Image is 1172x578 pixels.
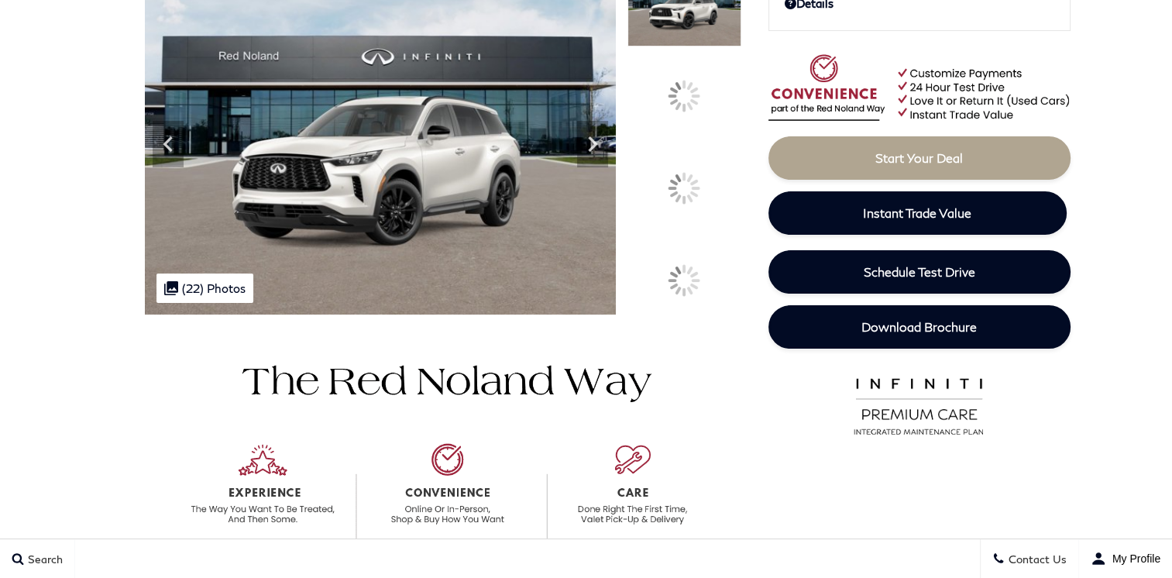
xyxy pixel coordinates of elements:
img: infinitipremiumcare.png [844,374,995,436]
span: Search [24,552,63,566]
span: My Profile [1106,552,1160,565]
a: Start Your Deal [768,136,1071,180]
span: Instant Trade Value [863,205,971,220]
span: Start Your Deal [875,150,963,165]
span: Schedule Test Drive [864,264,975,279]
span: Contact Us [1005,552,1067,566]
span: Download Brochure [861,319,977,334]
button: user-profile-menu [1079,539,1172,578]
a: Schedule Test Drive [768,250,1071,294]
a: Download Brochure [768,305,1071,349]
a: Instant Trade Value [768,191,1067,235]
div: (22) Photos [156,274,253,303]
